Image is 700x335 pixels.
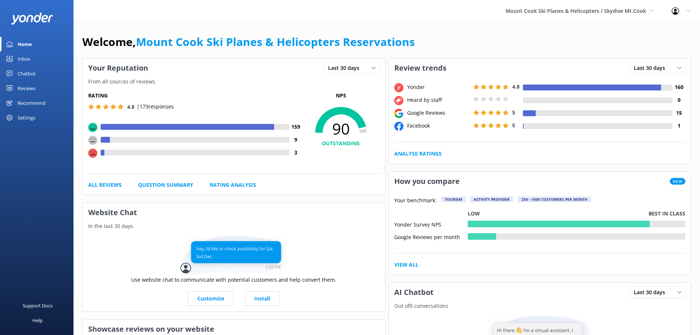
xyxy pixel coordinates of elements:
[672,96,685,104] h4: 0
[18,66,36,81] div: Chatbot
[88,92,302,100] h5: Rating
[468,210,480,218] p: Low
[441,196,466,202] div: Tourism
[83,222,385,230] p: In the last 30 days
[394,261,419,269] a: View All
[389,58,452,78] h3: Review trends
[32,313,43,328] div: Help
[127,103,134,110] span: 4.8
[131,276,336,284] p: Use website chat to communicate with potential customers and help convert them.
[180,236,287,276] img: conversation...
[136,34,415,49] a: Mount Cook Ski Planes & Helicopters Reservations
[512,109,515,116] span: 5
[82,33,415,51] h1: Welcome,
[302,139,380,147] h4: OUTSTANDING
[470,196,513,202] div: Activity Provider
[672,109,685,117] h4: 15
[18,96,46,110] div: Recommend
[83,203,385,222] h3: Website Chat
[672,83,685,91] h4: 160
[389,283,439,302] h3: AI Chatbot
[188,291,234,306] a: Customize
[634,64,670,72] span: Last 30 days
[634,288,670,296] span: Last 30 days
[245,291,280,306] a: Install
[389,172,465,191] h3: How you compare
[83,58,154,78] h3: Your Reputation
[389,302,691,310] p: Out of 0 conversations
[88,181,122,189] a: All Reviews
[11,13,53,25] img: yonder-white-logo.png
[23,298,53,313] div: Support Docs
[137,103,174,111] p: | 173 responses
[83,78,385,86] p: From all sources of reviews
[394,221,468,227] div: Yonder Survey NPS
[18,81,35,96] div: Reviews
[394,233,468,240] div: Google Reviews per month
[394,150,442,158] a: Analyse Ratings
[302,120,380,138] span: 90
[405,96,471,104] div: Heard by staff
[18,110,35,125] div: Settings
[405,122,471,130] div: Facebook
[518,196,591,202] div: 250 - 1000 customers per month
[290,149,302,157] h4: 3
[290,136,302,144] h4: 9
[649,210,685,218] p: Best in class
[138,181,193,189] a: Question Summary
[405,83,471,91] div: Yonder
[394,196,437,205] p: Your benchmark:
[302,92,380,100] p: NPS
[328,64,364,72] span: Last 30 days
[405,109,471,117] div: Google Reviews
[670,178,685,185] span: New
[506,7,646,14] span: Mount Cook Ski Planes & Helicopters / Skydive Mt.Cook
[210,181,256,189] a: Rating Analysis
[512,122,515,129] span: 5
[512,83,520,90] span: 4.8
[18,37,32,51] div: Home
[290,123,302,131] h4: 159
[18,51,30,66] div: Inbox
[672,122,685,130] h4: 1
